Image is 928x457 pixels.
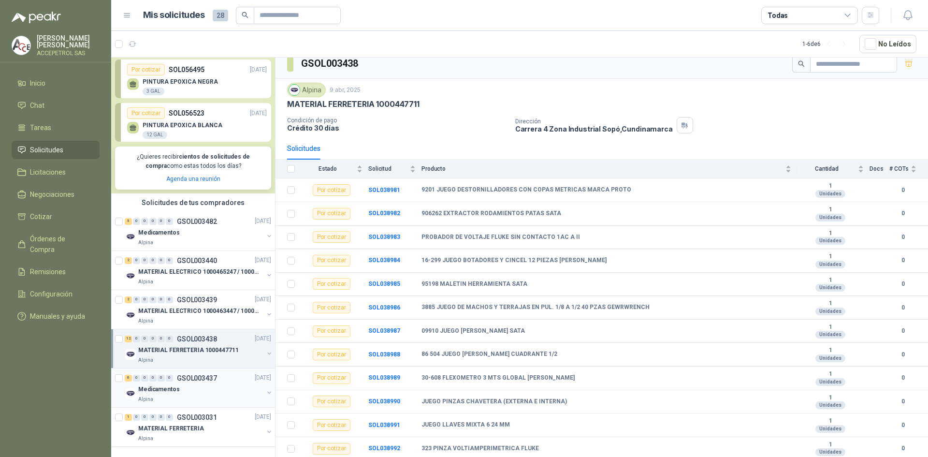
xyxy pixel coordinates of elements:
[313,184,350,196] div: Por cotizar
[368,160,421,178] th: Solicitud
[421,210,561,218] b: 906262 EXTRACTOR RODAMIENTOS PATAS SATA
[12,74,100,92] a: Inicio
[889,373,916,383] b: 0
[368,422,400,428] a: SOL038991
[138,307,259,316] p: MATERIAL ELECTRICO 1000463447 / 1000465800
[421,257,607,265] b: 16-299 JUEGO BOTADORES Y CINCEL 12 PIEZAS [PERSON_NAME]
[158,257,165,264] div: 0
[242,12,248,18] span: search
[37,50,100,56] p: ACCEPETROL SAS
[815,354,845,362] div: Unidades
[889,280,916,289] b: 0
[368,234,400,240] a: SOL038983
[166,176,220,182] a: Agenda una reunión
[149,257,157,264] div: 0
[313,278,350,290] div: Por cotizar
[149,375,157,382] div: 0
[143,88,164,95] div: 3 GAL
[889,397,916,406] b: 0
[125,231,136,243] img: Company Logo
[166,218,173,225] div: 0
[138,435,153,442] p: Alpina
[138,385,180,394] p: Medicamentos
[177,218,217,225] p: GSOL003482
[138,424,204,433] p: MATERIAL FERRETERIA
[127,64,165,75] div: Por cotizar
[889,303,916,312] b: 0
[889,444,916,453] b: 0
[177,414,217,421] p: GSOL003031
[797,182,864,190] b: 1
[368,257,400,264] a: SOL038984
[177,375,217,382] p: GSOL003437
[889,165,909,172] span: # COTs
[125,427,136,439] img: Company Logo
[133,257,140,264] div: 0
[30,100,44,111] span: Chat
[141,414,148,421] div: 0
[368,445,400,452] a: SOL038992
[255,373,271,383] p: [DATE]
[421,398,567,406] b: JUEGO PINZAS CHAVETERA (EXTERNA E INTERNA)
[166,336,173,342] div: 0
[815,190,845,198] div: Unidades
[815,214,845,221] div: Unidades
[166,414,173,421] div: 0
[313,231,350,243] div: Por cotizar
[133,336,140,342] div: 0
[815,401,845,409] div: Unidades
[121,152,265,171] p: ¿Quieres recibir como estas todos los días?
[287,124,507,132] p: Crédito 30 días
[141,257,148,264] div: 0
[143,122,222,129] p: PINTURA EPOXICA BLANCA
[138,317,153,325] p: Alpina
[889,233,916,242] b: 0
[802,36,852,52] div: 1 - 6 de 6
[301,160,368,178] th: Estado
[138,356,153,364] p: Alpina
[313,419,350,431] div: Por cotizar
[797,253,864,261] b: 1
[255,256,271,265] p: [DATE]
[177,336,217,342] p: GSOL003438
[797,277,864,284] b: 1
[368,304,400,311] a: SOL038986
[12,163,100,181] a: Licitaciones
[30,311,85,322] span: Manuales y ayuda
[797,230,864,237] b: 1
[889,256,916,265] b: 0
[138,239,153,247] p: Alpina
[250,65,267,74] p: [DATE]
[421,421,510,429] b: JUEGO LLAVES MIXTA 6 24 MM
[141,296,148,303] div: 0
[125,218,132,225] div: 5
[815,237,845,245] div: Unidades
[859,35,916,53] button: No Leídos
[368,398,400,405] a: SOL038990
[255,217,271,226] p: [DATE]
[368,374,400,381] b: SOL038989
[368,187,400,193] a: SOL038981
[30,122,51,133] span: Tareas
[313,325,350,337] div: Por cotizar
[30,266,66,277] span: Remisiones
[133,375,140,382] div: 0
[12,263,100,281] a: Remisiones
[125,310,136,321] img: Company Logo
[870,160,889,178] th: Docs
[815,378,845,386] div: Unidades
[889,186,916,195] b: 0
[125,414,132,421] div: 1
[12,185,100,204] a: Negociaciones
[138,396,153,403] p: Alpina
[149,296,157,303] div: 0
[143,8,205,22] h1: Mis solicitudes
[138,267,259,277] p: MATERIAL ELECTRICO 1000465247 / 1000466995
[287,117,507,124] p: Condición de pago
[141,218,148,225] div: 0
[133,218,140,225] div: 0
[166,296,173,303] div: 0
